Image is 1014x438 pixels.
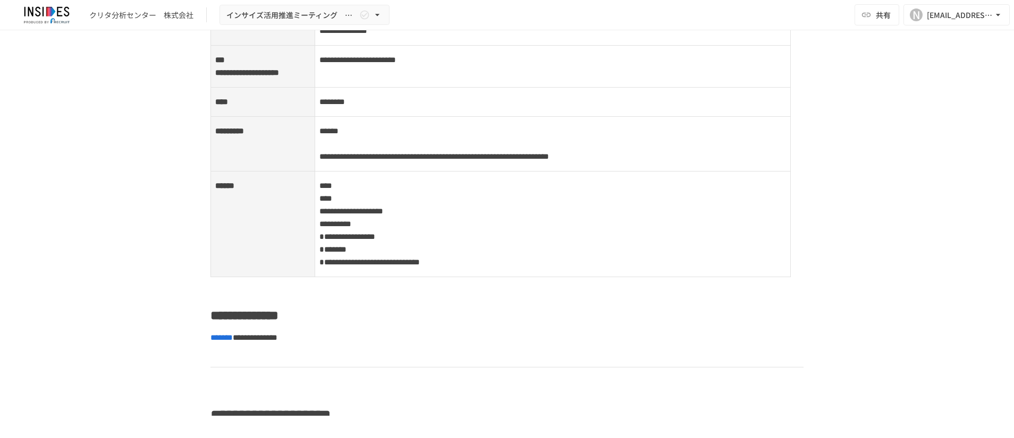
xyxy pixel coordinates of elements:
[927,8,993,22] div: [EMAIL_ADDRESS][PERSON_NAME][DOMAIN_NAME]
[910,8,923,21] div: N
[226,8,357,22] span: インサイズ活用推進ミーティング ～1回目～
[855,4,899,25] button: 共有
[219,5,390,25] button: インサイズ活用推進ミーティング ～1回目～
[876,9,891,21] span: 共有
[903,4,1010,25] button: N[EMAIL_ADDRESS][PERSON_NAME][DOMAIN_NAME]
[89,10,193,21] div: クリタ分析センター 株式会社
[13,6,81,23] img: JmGSPSkPjKwBq77AtHmwC7bJguQHJlCRQfAXtnx4WuV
